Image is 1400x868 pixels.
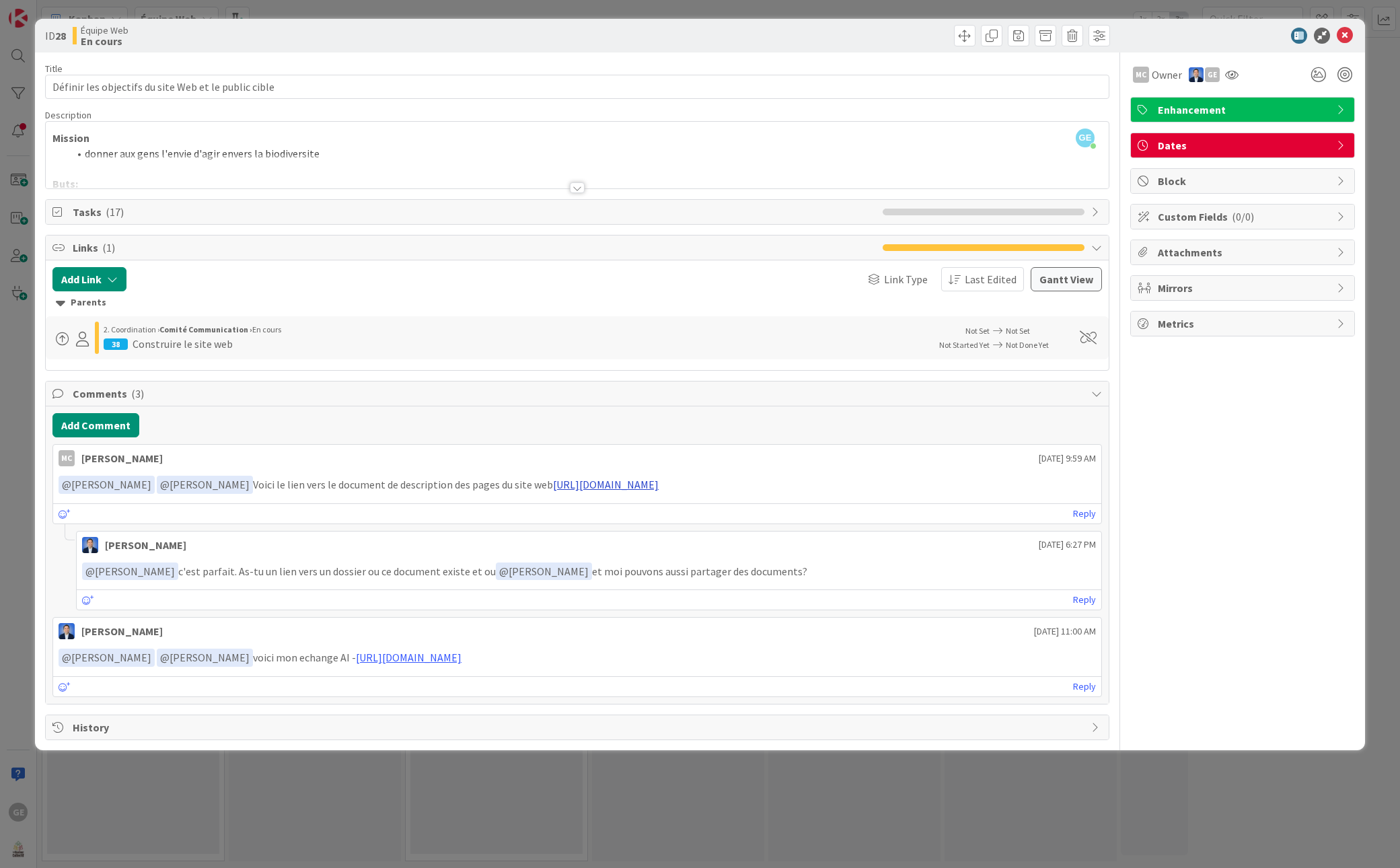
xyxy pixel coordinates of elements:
[1158,280,1330,296] span: Mirrors
[965,271,1017,287] span: Last Edited
[45,63,63,75] label: Title
[553,478,659,491] a: [URL][DOMAIN_NAME]
[62,478,71,491] span: @
[965,326,990,336] span: Not Set
[56,295,1099,310] div: Parents
[82,537,98,553] img: DP
[62,478,151,491] span: [PERSON_NAME]
[59,450,75,466] div: MC
[1006,326,1030,336] span: Not Set
[52,413,139,437] button: Add Comment
[55,29,66,42] b: 28
[252,324,281,334] span: En cours
[1076,129,1095,147] span: GE
[160,651,250,664] span: [PERSON_NAME]
[941,267,1024,291] button: Last Edited
[1034,624,1096,639] span: [DATE] 11:00 AM
[45,75,1109,99] input: type card name here...
[62,651,151,664] span: [PERSON_NAME]
[73,240,876,256] span: Links
[62,651,71,664] span: @
[52,267,126,291] button: Add Link
[85,565,95,578] span: @
[1073,678,1096,695] a: Reply
[159,324,252,334] b: Comité Communication ›
[1158,316,1330,332] span: Metrics
[104,338,128,350] div: 38
[160,651,170,664] span: @
[1205,67,1220,82] div: GE
[1073,505,1096,522] a: Reply
[81,36,128,46] b: En cours
[1133,67,1149,83] div: MC
[52,131,89,145] strong: Mission
[499,565,509,578] span: @
[1158,102,1330,118] span: Enhancement
[85,565,175,578] span: [PERSON_NAME]
[1006,340,1049,350] span: Not Done Yet
[59,623,75,639] img: DP
[81,25,128,36] span: Équipe Web
[160,478,170,491] span: @
[160,478,250,491] span: [PERSON_NAME]
[939,340,990,350] span: Not Started Yet
[82,563,1096,581] p: c'est parfait. As-tu un lien vers un dossier ou ce document existe et ou et moi pouvons aussi par...
[1031,267,1102,291] button: Gantt View
[1232,210,1254,223] span: ( 0/0 )
[131,387,144,400] span: ( 3 )
[1189,67,1204,82] img: DP
[45,28,66,44] span: ID
[73,719,1084,735] span: History
[106,205,124,219] span: ( 17 )
[1158,173,1330,189] span: Block
[104,324,159,334] span: 2. Coordination ›
[59,649,1096,667] p: voici mon echange AI -
[73,386,1084,402] span: Comments
[1039,451,1096,466] span: [DATE] 9:59 AM
[133,336,233,352] div: Construire le site web
[102,241,115,254] span: ( 1 )
[1158,137,1330,153] span: Dates
[1158,244,1330,260] span: Attachments
[884,271,928,287] span: Link Type
[1039,538,1096,552] span: [DATE] 6:27 PM
[81,450,163,466] div: [PERSON_NAME]
[59,476,1096,494] p: Voici le lien vers le document de description des pages du site web
[69,146,1102,161] li: donner aux gens l'envie d'agir envers la biodiversite
[105,537,186,553] div: [PERSON_NAME]
[81,623,163,639] div: [PERSON_NAME]
[1073,591,1096,608] a: Reply
[45,109,91,121] span: Description
[1152,67,1182,83] span: Owner
[499,565,589,578] span: [PERSON_NAME]
[356,651,462,664] a: [URL][DOMAIN_NAME]
[1158,209,1330,225] span: Custom Fields
[73,204,876,220] span: Tasks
